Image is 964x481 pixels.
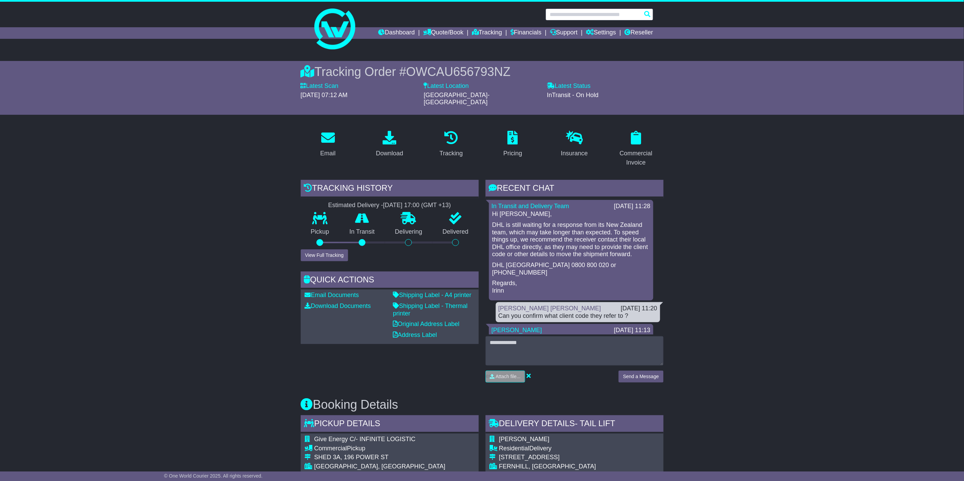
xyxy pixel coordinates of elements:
[614,327,651,334] div: [DATE] 11:13
[393,302,468,317] a: Shipping Label - Thermal printer
[499,454,654,461] div: [STREET_ADDRESS]
[316,128,340,160] a: Email
[385,228,433,236] p: Delivering
[435,128,467,160] a: Tracking
[301,398,664,412] h3: Booking Details
[561,149,588,158] div: Insurance
[393,331,437,338] a: Address Label
[499,445,530,452] span: Residential
[339,228,385,236] p: In Transit
[305,292,359,298] a: Email Documents
[383,202,451,209] div: [DATE] 17:00 (GMT +13)
[492,221,650,258] p: DHL is still waiting for a response from its New Zealand team, which may take longer than expecte...
[486,180,664,198] div: RECENT CHAT
[376,149,403,158] div: Download
[499,312,657,320] div: Can you confirm what client code they refer to ?
[499,305,601,312] a: [PERSON_NAME] [PERSON_NAME]
[492,262,650,276] p: DHL [GEOGRAPHIC_DATA] 0800 800 020 or [PHONE_NUMBER]
[314,445,446,452] div: Pickup
[301,180,479,198] div: Tracking history
[547,92,598,98] span: InTransit - On Hold
[510,27,542,39] a: Financials
[621,305,657,312] div: [DATE] 11:20
[314,445,347,452] span: Commercial
[609,128,664,170] a: Commercial Invoice
[499,463,654,470] div: FERNHILL, [GEOGRAPHIC_DATA]
[557,128,592,160] a: Insurance
[492,280,650,294] p: Regards, Irinn
[393,321,460,327] a: Original Address Label
[423,27,463,39] a: Quote/Book
[547,82,591,90] label: Latest Status
[314,436,416,443] span: Give Energy C/- INFINITE LOGISTIC
[301,64,664,79] div: Tracking Order #
[492,203,569,210] a: In Transit and Delivery Team
[164,473,263,479] span: © One World Courier 2025. All rights reserved.
[424,82,469,90] label: Latest Location
[301,271,479,290] div: Quick Actions
[301,202,479,209] div: Estimated Delivery -
[492,211,650,218] p: Hi [PERSON_NAME],
[575,419,615,428] span: - Tail Lift
[503,149,522,158] div: Pricing
[624,27,653,39] a: Reseller
[379,27,415,39] a: Dashboard
[301,82,339,90] label: Latest Scan
[301,228,340,236] p: Pickup
[472,27,502,39] a: Tracking
[499,445,654,452] div: Delivery
[619,371,663,383] button: Send a Message
[424,92,490,106] span: [GEOGRAPHIC_DATA]-[GEOGRAPHIC_DATA]
[314,463,446,470] div: [GEOGRAPHIC_DATA], [GEOGRAPHIC_DATA]
[440,149,463,158] div: Tracking
[406,65,510,79] span: OWCAU656793NZ
[586,27,616,39] a: Settings
[320,149,336,158] div: Email
[371,128,407,160] a: Download
[301,415,479,434] div: Pickup Details
[432,228,479,236] p: Delivered
[499,436,550,443] span: [PERSON_NAME]
[550,27,578,39] a: Support
[499,128,527,160] a: Pricing
[314,454,446,461] div: SHED 3A, 196 POWER ST
[305,302,371,309] a: Download Documents
[492,327,542,333] a: [PERSON_NAME]
[613,149,659,167] div: Commercial Invoice
[614,203,651,210] div: [DATE] 11:28
[393,292,472,298] a: Shipping Label - A4 printer
[301,92,348,98] span: [DATE] 07:12 AM
[486,415,664,434] div: Delivery Details
[301,249,348,261] button: View Full Tracking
